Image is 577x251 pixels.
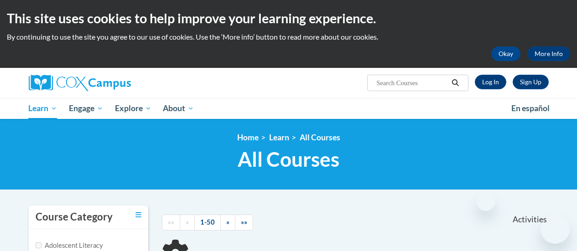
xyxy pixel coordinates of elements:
a: Begining [162,215,180,231]
a: 1-50 [194,215,221,231]
img: Cox Campus [29,75,131,91]
span: »» [241,218,247,226]
p: By continuing to use the site you agree to our use of cookies. Use the ‘More info’ button to read... [7,32,570,42]
span: » [226,218,229,226]
a: About [157,98,200,119]
a: End [235,215,253,231]
a: Previous [180,215,195,231]
h2: This site uses cookies to help improve your learning experience. [7,9,570,27]
input: Search Courses [375,77,448,88]
a: Next [220,215,235,231]
a: Register [513,75,549,89]
iframe: Close message [477,193,495,211]
h3: Course Category [36,210,113,224]
span: En español [511,103,550,113]
span: Learn [28,103,57,114]
span: Engage [69,103,103,114]
div: Main menu [22,98,556,119]
iframe: Button to launch messaging window [541,215,570,244]
input: Checkbox for Options [36,242,42,248]
span: About [163,103,194,114]
a: More Info [527,46,570,61]
span: Explore [115,103,151,114]
span: Activities [513,215,547,225]
a: Learn [269,133,289,142]
a: Cox Campus [29,75,193,91]
a: All Courses [300,133,340,142]
a: Learn [23,98,63,119]
button: Okay [491,46,520,61]
a: Toggle collapse [135,210,141,220]
a: En español [505,99,556,118]
button: Search [448,77,462,88]
a: Engage [63,98,109,119]
a: Explore [109,98,157,119]
a: Home [237,133,259,142]
span: « [186,218,189,226]
a: Log In [475,75,506,89]
span: «« [168,218,174,226]
span: All Courses [238,147,339,171]
label: Adolescent Literacy [36,241,103,251]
